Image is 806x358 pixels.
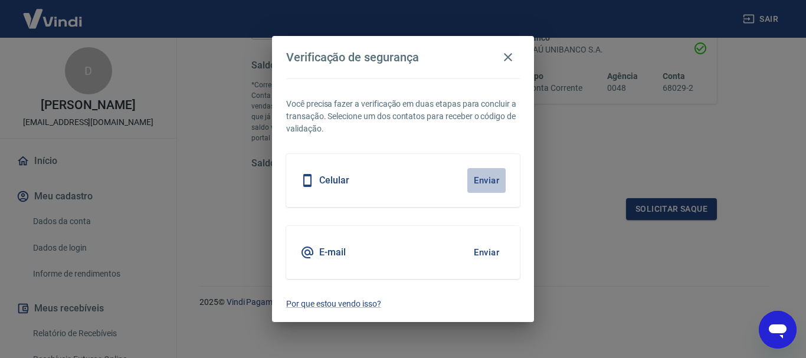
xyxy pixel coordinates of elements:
[286,50,419,64] h4: Verificação de segurança
[467,240,506,265] button: Enviar
[286,98,520,135] p: Você precisa fazer a verificação em duas etapas para concluir a transação. Selecione um dos conta...
[319,175,349,186] h5: Celular
[286,298,520,310] a: Por que estou vendo isso?
[759,311,797,349] iframe: Botão para abrir a janela de mensagens
[319,247,346,258] h5: E-mail
[467,168,506,193] button: Enviar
